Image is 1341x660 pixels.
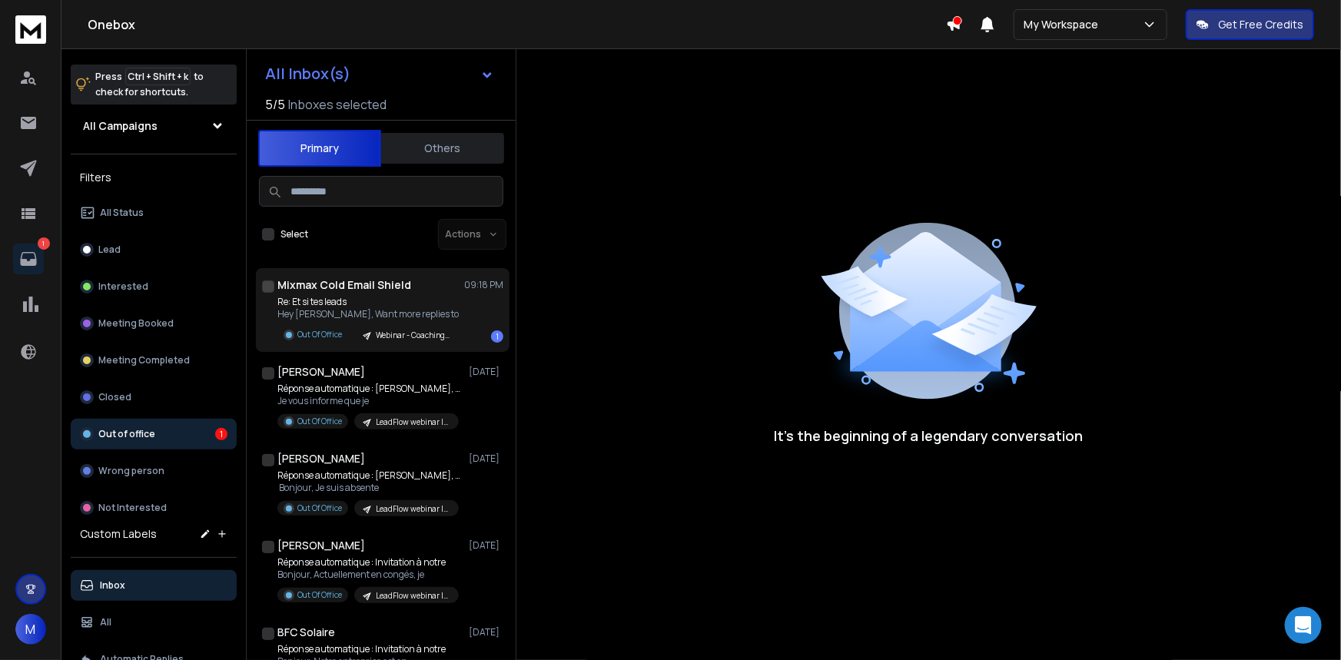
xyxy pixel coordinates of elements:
[71,382,237,413] button: Closed
[775,425,1084,446] p: It’s the beginning of a legendary conversation
[71,570,237,601] button: Inbox
[15,15,46,44] img: logo
[469,626,503,638] p: [DATE]
[277,395,462,407] p: Je vous informe que je
[277,556,459,569] p: Réponse automatique : Invitation à notre
[71,345,237,376] button: Meeting Completed
[469,366,503,378] p: [DATE]
[71,167,237,188] h3: Filters
[100,579,125,592] p: Inbox
[98,465,164,477] p: Wrong person
[381,131,504,165] button: Others
[71,456,237,486] button: Wrong person
[376,590,450,602] p: LeadFlow webinar live 20250828 - Panneaux Solaires Meta Ads Lib
[277,538,365,553] h1: [PERSON_NAME]
[288,95,387,114] h3: Inboxes selected
[1024,17,1104,32] p: My Workspace
[297,589,342,601] p: Out Of Office
[469,539,503,552] p: [DATE]
[215,428,227,440] div: 1
[464,279,503,291] p: 09:18 PM
[277,296,459,308] p: Re: Et si tes leads
[100,616,111,628] p: All
[71,271,237,302] button: Interested
[277,277,411,293] h1: Mixmax Cold Email Shield
[80,526,157,542] h3: Custom Labels
[98,280,148,293] p: Interested
[125,68,191,85] span: Ctrl + Shift + k
[297,502,342,514] p: Out Of Office
[38,237,50,250] p: 1
[265,95,285,114] span: 5 / 5
[265,66,350,81] h1: All Inbox(s)
[98,428,155,440] p: Out of office
[277,383,462,395] p: Réponse automatique : [PERSON_NAME], invitation à
[277,482,462,494] p: Bonjour, Je suis absente
[277,569,459,581] p: Bonjour, Actuellement en congés, je
[71,197,237,228] button: All Status
[13,244,44,274] a: 1
[71,607,237,638] button: All
[491,330,503,343] div: 1
[297,329,342,340] p: Out Of Office
[277,643,459,655] p: Réponse automatique : Invitation à notre
[1218,17,1303,32] p: Get Free Credits
[71,111,237,141] button: All Campaigns
[71,419,237,449] button: Out of office1
[100,207,144,219] p: All Status
[277,364,365,380] h1: [PERSON_NAME]
[95,69,204,100] p: Press to check for shortcuts.
[277,469,462,482] p: Réponse automatique : [PERSON_NAME], invitation à
[15,614,46,645] button: M
[1285,607,1322,644] div: Open Intercom Messenger
[71,493,237,523] button: Not Interested
[277,625,335,640] h1: BFC Solaire
[280,228,308,240] label: Select
[376,330,450,341] p: Webinar - Coaching - [GEOGRAPHIC_DATA] - SendNow DB Reactivation - 20250909
[71,308,237,339] button: Meeting Booked
[71,234,237,265] button: Lead
[253,58,506,89] button: All Inbox(s)
[98,244,121,256] p: Lead
[98,502,167,514] p: Not Interested
[88,15,946,34] h1: Onebox
[1186,9,1314,40] button: Get Free Credits
[258,130,381,167] button: Primary
[98,317,174,330] p: Meeting Booked
[297,416,342,427] p: Out Of Office
[277,308,459,320] p: Hey [PERSON_NAME], Want more replies to
[469,453,503,465] p: [DATE]
[376,503,450,515] p: LeadFlow webinar live 20250828 - DB Reactivation - cxo_marketing_ads_france_11_50_1pg_5_10m_20240106
[98,391,131,403] p: Closed
[277,451,365,466] h1: [PERSON_NAME]
[98,354,190,366] p: Meeting Completed
[83,118,158,134] h1: All Campaigns
[376,416,450,428] p: LeadFlow webinar live 20250828 - DB Reactivation - cxo_marketing_ads_france_11_50_1pg_5_10m_20240106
